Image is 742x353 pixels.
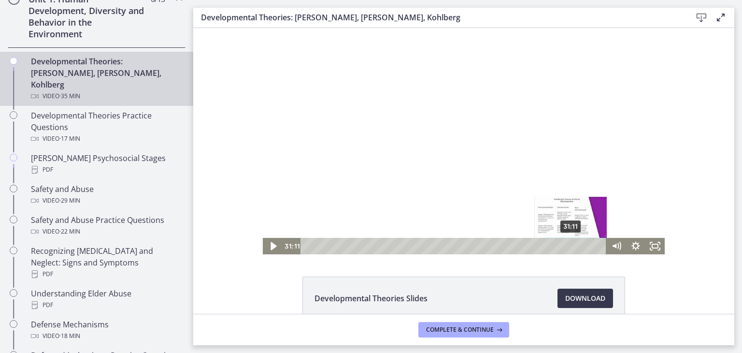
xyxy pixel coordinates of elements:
[59,330,80,342] span: · 18 min
[433,210,452,226] button: Show settings menu
[59,133,80,145] span: · 17 min
[314,293,428,304] span: Developmental Theories Slides
[565,293,605,304] span: Download
[418,322,509,338] button: Complete & continue
[31,214,182,237] div: Safety and Abuse Practice Questions
[31,288,182,311] div: Understanding Elder Abuse
[31,268,182,280] div: PDF
[31,133,182,145] div: Video
[193,28,734,254] iframe: Video Lesson
[201,12,676,23] h3: Developmental Theories: [PERSON_NAME], [PERSON_NAME], Kohlberg
[31,330,182,342] div: Video
[31,299,182,311] div: PDF
[426,326,494,334] span: Complete & continue
[31,183,182,206] div: Safety and Abuse
[31,110,182,145] div: Developmental Theories Practice Questions
[414,210,433,226] button: Mute
[59,90,80,102] span: · 35 min
[31,56,182,102] div: Developmental Theories: [PERSON_NAME], [PERSON_NAME], Kohlberg
[31,195,182,206] div: Video
[452,210,471,226] button: Fullscreen
[31,245,182,280] div: Recognizing [MEDICAL_DATA] and Neglect: Signs and Symptoms
[31,164,182,176] div: PDF
[59,226,80,237] span: · 22 min
[31,319,182,342] div: Defense Mechanisms
[31,90,182,102] div: Video
[59,195,80,206] span: · 29 min
[557,289,613,308] a: Download
[31,152,182,176] div: [PERSON_NAME] Psychosocial Stages
[31,226,182,237] div: Video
